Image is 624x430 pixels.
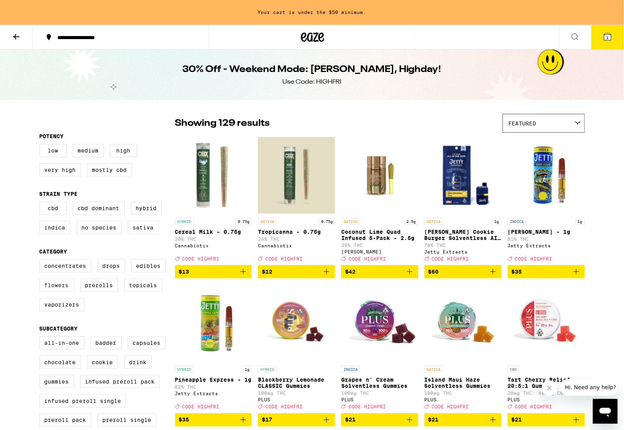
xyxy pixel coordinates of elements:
img: PLUS - Grapes n' Cream Solventless Gummies [341,284,418,362]
a: Open page for Cereal Milk - 0.75g from Cannabiotix [175,137,252,265]
legend: Category [40,248,67,255]
p: HYBRID [258,366,277,373]
img: Cannabiotix - Cereal Milk - 0.75g [175,137,252,214]
a: Open page for Island Maui Haze Solventless Gummies from PLUS [425,284,502,413]
button: Add to bag [341,413,418,427]
img: Cannabiotix - Tropicanna - 0.75g [258,137,335,214]
label: Preroll Single [98,414,156,427]
p: 100mg THC [425,391,502,396]
legend: Strain Type [40,191,78,197]
label: No Species [77,221,122,234]
button: Add to bag [175,265,252,278]
label: Medium [73,144,104,157]
label: Mostly CBD [87,163,132,176]
p: 78% THC [425,243,502,248]
span: CODE HIGHFRI [515,404,552,409]
p: SATIVA [258,218,277,225]
p: [PERSON_NAME] Cookie Burger Solventless AIO - 1g [425,229,502,241]
span: $13 [179,269,189,275]
p: 1g [242,366,252,373]
p: Grapes n' Cream Solventless Gummies [341,377,418,389]
div: [PERSON_NAME] [341,249,418,254]
label: CBD Dominant [73,202,125,215]
span: $42 [345,269,356,275]
img: Jetty Extracts - Pineapple Express - 1g [175,284,252,362]
span: CODE HIGHFRI [182,404,220,409]
label: Low [40,144,67,157]
button: Add to bag [425,413,502,427]
p: 82% THC [175,384,252,389]
p: 28% THC [175,236,252,242]
a: Open page for Blackberry Lemonade CLASSIC Gummies from PLUS [258,284,335,413]
p: SATIVA [425,218,443,225]
span: CODE HIGHFRI [349,404,386,409]
div: Jetty Extracts [175,391,252,396]
span: $35 [512,269,522,275]
span: $60 [428,269,439,275]
span: CODE HIGHFRI [265,404,303,409]
p: 1g [576,218,585,225]
span: CODE HIGHFRI [182,256,220,261]
img: Jeeter - Coconut Lime Quad Infused 5-Pack - 2.5g [341,137,418,214]
div: PLUS [258,397,335,402]
label: Vaporizers [40,298,84,311]
p: Tropicanna - 0.75g [258,229,335,235]
label: Infused Preroll Pack [80,375,160,388]
img: Jetty Extracts - Tangie Cookie Burger Solventless AIO - 1g [425,137,502,214]
label: High [110,144,137,157]
label: Cookie [87,356,118,369]
p: 20mg THC: 400mg CBD [508,391,585,396]
h1: 30% Off - Weekend Mode: [PERSON_NAME], Highday! [182,63,442,76]
p: 0.75g [236,218,252,225]
p: SATIVA [341,218,360,225]
a: Open page for Tropicanna - 0.75g from Cannabiotix [258,137,335,265]
span: CODE HIGHFRI [515,256,552,261]
div: PLUS [508,397,585,402]
label: CBD [40,202,67,215]
span: Featured [509,120,536,127]
span: $35 [179,417,189,423]
button: 1 [591,25,624,49]
label: Hybrid [131,202,162,215]
label: Flowers [40,279,74,292]
div: Cannabiotix [175,243,252,248]
p: INDICA [508,218,526,225]
iframe: Message from company [560,379,618,396]
span: CODE HIGHFRI [265,256,303,261]
label: Drops [98,259,125,272]
span: $12 [262,269,272,275]
img: Jetty Extracts - King Louis - 1g [508,137,585,214]
label: Chocolate [40,356,81,369]
div: Jetty Extracts [425,249,502,254]
button: Add to bag [258,413,335,427]
label: Sativa [128,221,159,234]
a: Open page for Tangie Cookie Burger Solventless AIO - 1g from Jetty Extracts [425,137,502,265]
p: [PERSON_NAME] - 1g [508,229,585,235]
p: Showing 129 results [175,117,270,130]
p: Coconut Lime Quad Infused 5-Pack - 2.5g [341,229,418,241]
label: Indica [40,221,70,234]
a: Open page for Coconut Lime Quad Infused 5-Pack - 2.5g from Jeeter [341,137,418,265]
span: CODE HIGHFRI [349,256,386,261]
span: $21 [428,417,439,423]
p: 39% THC [341,243,418,248]
img: PLUS - Blackberry Lemonade CLASSIC Gummies [258,284,335,362]
p: Tart Cherry Relief 20:5:1 Gummies [508,377,585,389]
label: Topicals [124,279,162,292]
span: CODE HIGHFRI [432,256,469,261]
a: Open page for Pineapple Express - 1g from Jetty Extracts [175,284,252,413]
p: SATIVA [425,366,443,373]
label: Edibles [131,259,166,272]
p: Blackberry Lemonade CLASSIC Gummies [258,377,335,389]
label: Preroll Pack [40,414,91,427]
button: Add to bag [341,265,418,278]
span: CODE HIGHFRI [432,404,469,409]
p: 0.75g [319,218,335,225]
span: $21 [512,417,522,423]
span: 1 [607,35,609,40]
p: Cereal Milk - 0.75g [175,229,252,235]
label: All-In-One [40,336,84,349]
button: Add to bag [258,265,335,278]
img: PLUS - Island Maui Haze Solventless Gummies [425,284,502,362]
